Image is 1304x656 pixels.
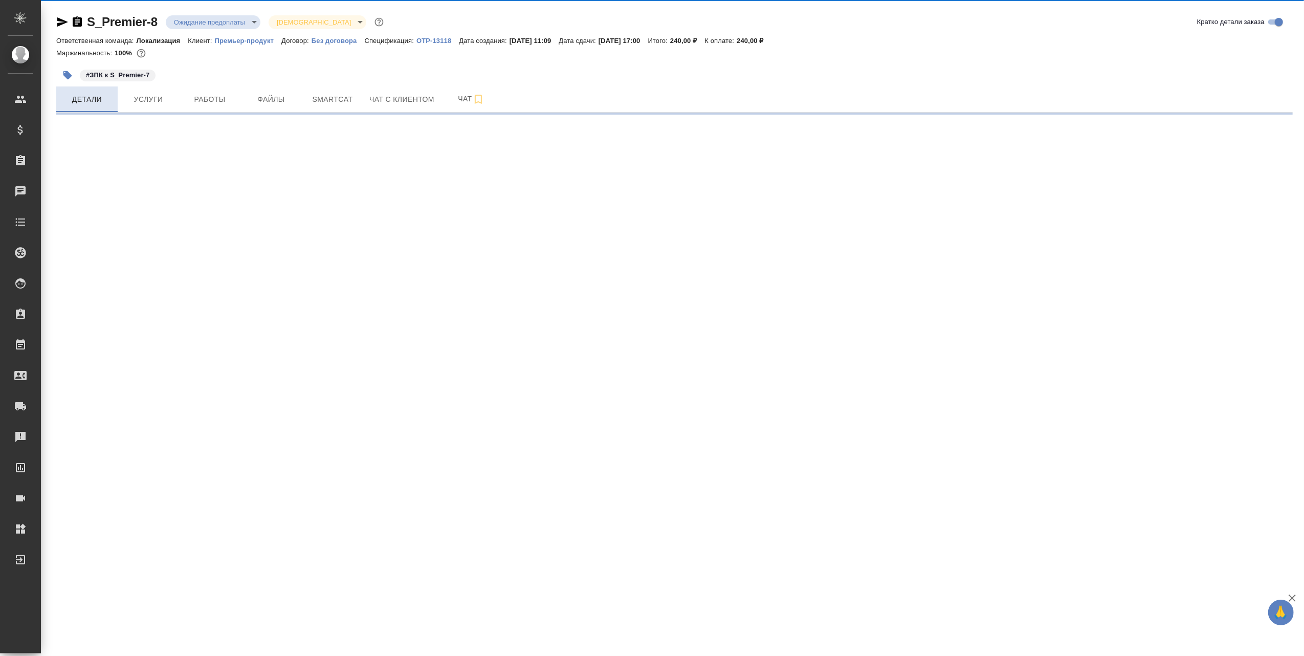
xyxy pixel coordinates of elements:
[171,18,248,27] button: Ожидание предоплаты
[56,64,79,86] button: Добавить тэг
[510,37,559,45] p: [DATE] 11:09
[670,37,705,45] p: 240,00 ₽
[215,36,282,45] a: Премьер-продукт
[115,49,135,57] p: 100%
[416,37,459,45] p: OTP-13118
[372,15,386,29] button: Доп статусы указывают на важность/срочность заказа
[86,70,149,80] p: #ЗПК к S_Premier-7
[137,37,188,45] p: Локализация
[365,37,416,45] p: Спецификация:
[62,93,112,106] span: Детали
[459,37,509,45] p: Дата создания:
[308,93,357,106] span: Smartcat
[1197,17,1265,27] span: Кратко детали заказа
[56,49,115,57] p: Маржинальность:
[1268,600,1294,625] button: 🙏
[274,18,354,27] button: [DEMOGRAPHIC_DATA]
[447,93,496,105] span: Чат
[215,37,282,45] p: Премьер-продукт
[269,15,366,29] div: Ожидание предоплаты
[472,93,484,105] svg: Подписаться
[312,37,365,45] p: Без договора
[416,36,459,45] a: OTP-13118
[124,93,173,106] span: Услуги
[87,15,158,29] a: S_Premier-8
[71,16,83,28] button: Скопировать ссылку
[369,93,434,106] span: Чат с клиентом
[188,37,214,45] p: Клиент:
[166,15,260,29] div: Ожидание предоплаты
[599,37,648,45] p: [DATE] 17:00
[281,37,312,45] p: Договор:
[247,93,296,106] span: Файлы
[312,36,365,45] a: Без договора
[1272,602,1290,623] span: 🙏
[737,37,771,45] p: 240,00 ₽
[648,37,670,45] p: Итого:
[56,16,69,28] button: Скопировать ссылку для ЯМессенджера
[56,37,137,45] p: Ответственная команда:
[559,37,599,45] p: Дата сдачи:
[185,93,234,106] span: Работы
[704,37,737,45] p: К оплате:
